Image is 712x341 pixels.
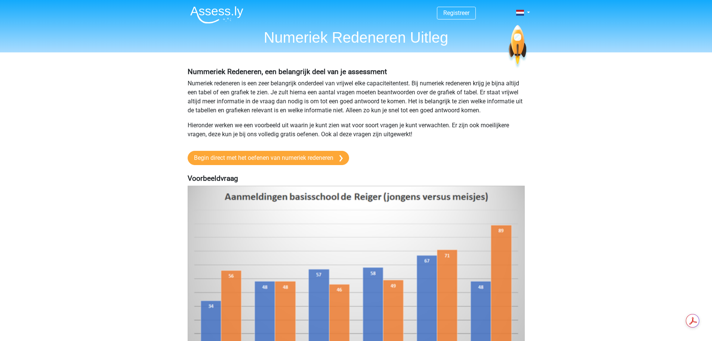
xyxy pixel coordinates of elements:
a: Registreer [443,9,469,16]
p: Hieronder werken we een voorbeeld uit waarin je kunt zien wat voor soort vragen je kunt verwachte... [188,121,525,139]
b: Nummeriek Redeneren, een belangrijk deel van je assessment [188,67,387,76]
b: Voorbeeldvraag [188,174,238,183]
img: spaceship.7d73109d6933.svg [507,25,528,69]
h1: Numeriek Redeneren Uitleg [184,28,528,46]
p: Numeriek redeneren is een zeer belangrijk onderdeel van vrijwel elke capaciteitentest. Bij numeri... [188,79,525,115]
a: Begin direct met het oefenen van numeriek redeneren [188,151,349,165]
img: Assessly [190,6,243,24]
img: arrow-right.e5bd35279c78.svg [339,155,343,162]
